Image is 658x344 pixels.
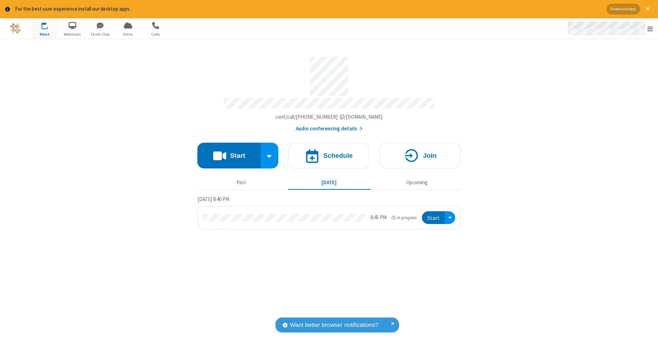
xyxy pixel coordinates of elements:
span: Drive [115,31,141,37]
span: Team Chat [87,31,113,37]
h4: Join [423,152,437,159]
button: Close alert [642,4,653,14]
button: Upcoming [376,176,458,189]
div: Open menu [445,211,455,224]
span: Copy my meeting room link [276,114,383,120]
span: Want better browser notifications? [290,321,378,330]
div: 1 [46,22,51,27]
div: Open menu [561,18,658,39]
em: in progress [392,214,417,221]
button: Start [422,211,445,224]
div: For the best user experience install our desktop apps. [15,5,601,13]
span: Calls [143,31,169,37]
span: Webinars [60,31,85,37]
div: 8:45 PM [370,214,387,222]
span: [DATE] 8:40 PM [197,196,229,202]
span: Meet [32,31,58,37]
button: [DATE] [288,176,370,189]
button: Start [197,143,261,168]
section: Account details [197,52,461,132]
button: Download App [607,4,640,14]
button: Logo [2,18,28,39]
button: Join [380,143,461,168]
h4: Start [230,152,245,159]
button: Schedule [289,143,369,168]
button: Past [200,176,283,189]
h4: Schedule [323,152,353,159]
div: Start conference options [261,143,279,168]
section: Today's Meetings [197,195,461,229]
button: Copy my meeting room linkCopy my meeting room link [276,113,383,121]
img: QA Selenium DO NOT DELETE OR CHANGE [10,23,21,34]
button: Audio conferencing details [296,125,363,133]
